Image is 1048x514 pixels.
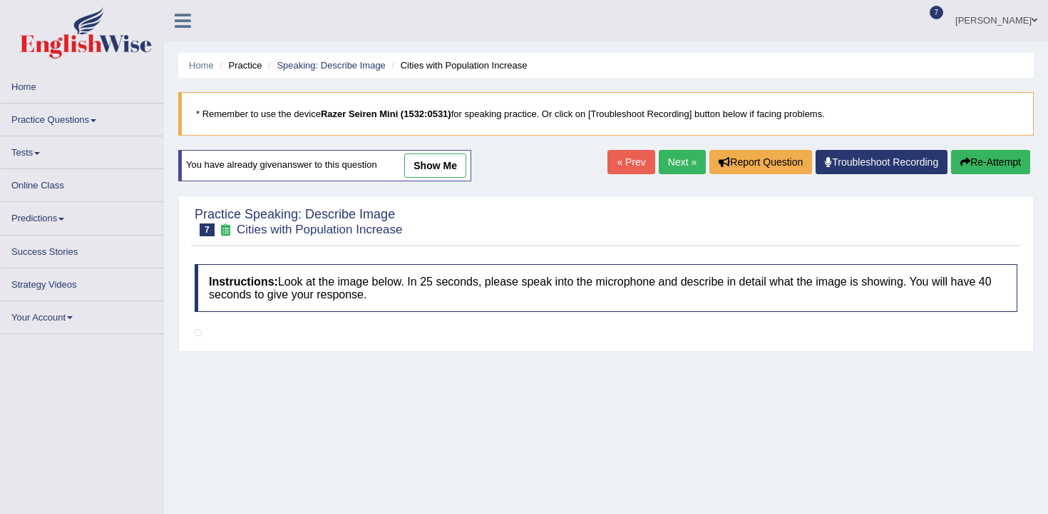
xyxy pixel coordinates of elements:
[200,223,215,236] span: 7
[277,60,385,71] a: Speaking: Describe Image
[178,92,1034,136] blockquote: * Remember to use the device for speaking practice. Or click on [Troubleshoot Recording] button b...
[1,301,163,329] a: Your Account
[218,223,233,237] small: Exam occurring question
[951,150,1030,174] button: Re-Attempt
[1,71,163,99] a: Home
[1,104,163,131] a: Practice Questions
[607,150,654,174] a: « Prev
[216,59,262,72] li: Practice
[930,6,944,19] span: 7
[189,60,214,71] a: Home
[195,264,1017,312] h4: Look at the image below. In 25 seconds, please speak into the microphone and describe in detail w...
[404,153,466,178] a: show me
[1,136,163,164] a: Tests
[195,208,402,236] h2: Practice Speaking: Describe Image
[1,202,163,230] a: Predictions
[237,223,402,236] small: Cities with Population Increase
[388,59,527,72] li: Cities with Population Increase
[178,150,471,181] div: You have already given answer to this question
[1,268,163,296] a: Strategy Videos
[209,276,278,288] b: Instructions:
[321,109,451,119] b: Razer Seiren Mini (1532:0531)
[1,236,163,263] a: Success Stories
[709,150,812,174] button: Report Question
[659,150,706,174] a: Next »
[1,169,163,197] a: Online Class
[816,150,947,174] a: Troubleshoot Recording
